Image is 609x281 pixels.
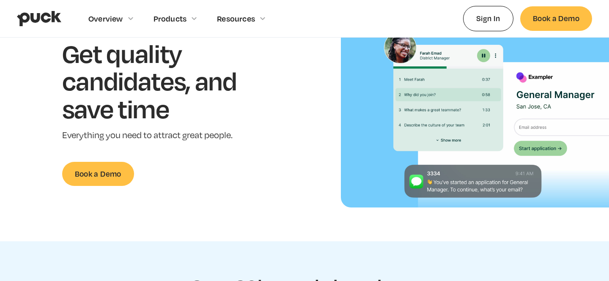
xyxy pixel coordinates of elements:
div: Products [154,14,187,23]
div: Overview [88,14,123,23]
a: Book a Demo [62,162,134,186]
div: Resources [217,14,255,23]
a: Sign In [463,6,513,31]
p: Everything you need to attract great people. [62,129,263,142]
a: Book a Demo [520,6,592,30]
h1: Get quality candidates, and save time [62,39,263,123]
